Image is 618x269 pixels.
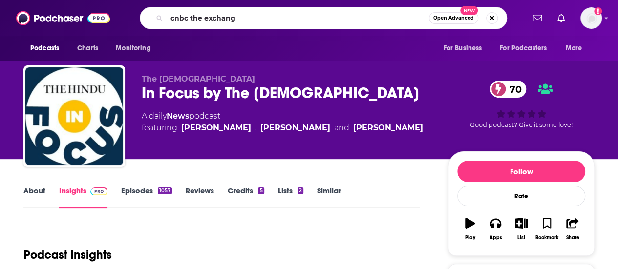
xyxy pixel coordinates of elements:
div: Search podcasts, credits, & more... [140,7,507,29]
h1: Podcast Insights [23,248,112,262]
div: Play [465,235,475,241]
button: open menu [23,39,72,58]
span: , [255,122,256,134]
a: [PERSON_NAME] [260,122,330,134]
span: More [566,41,582,55]
span: For Podcasters [500,41,547,55]
div: 70Good podcast? Give it some love! [448,74,595,135]
a: Amit Baruah [181,122,251,134]
a: Episodes1057 [121,186,172,208]
span: Logged in as tessvanden [580,7,602,29]
a: InsightsPodchaser Pro [59,186,107,208]
span: featuring [142,122,423,134]
button: Play [457,211,483,247]
a: Credits5 [228,186,264,208]
span: Open Advanced [433,16,474,21]
button: Apps [483,211,508,247]
button: Show profile menu [580,7,602,29]
a: Similar [317,186,341,208]
span: Charts [77,41,98,55]
div: A daily podcast [142,110,423,134]
span: For Business [443,41,482,55]
input: Search podcasts, credits, & more... [167,10,429,26]
img: In Focus by The Hindu [25,67,123,165]
div: Bookmark [535,235,558,241]
button: open menu [109,39,163,58]
div: Rate [457,186,585,206]
a: [PERSON_NAME] [353,122,423,134]
button: Follow [457,161,585,182]
a: Reviews [186,186,214,208]
button: Share [560,211,585,247]
a: Lists2 [278,186,303,208]
a: Show notifications dropdown [554,10,569,26]
span: Good podcast? Give it some love! [470,121,573,128]
span: Monitoring [116,41,150,55]
button: Open AdvancedNew [429,12,478,24]
a: Charts [71,39,104,58]
button: List [509,211,534,247]
span: 70 [500,81,527,98]
a: About [23,186,45,208]
button: Bookmark [534,211,559,247]
div: List [517,235,525,241]
button: open menu [436,39,494,58]
a: News [167,111,189,121]
span: New [460,6,478,15]
a: Show notifications dropdown [529,10,546,26]
span: Podcasts [30,41,59,55]
button: open menu [493,39,561,58]
img: Podchaser - Follow, Share and Rate Podcasts [16,9,110,27]
button: open menu [559,39,595,58]
img: User Profile [580,7,602,29]
div: 2 [298,187,303,194]
span: The [DEMOGRAPHIC_DATA] [142,74,255,83]
div: 1057 [158,187,172,194]
div: 5 [258,187,264,194]
div: Apps [490,235,502,241]
a: 70 [490,81,527,98]
img: Podchaser Pro [90,187,107,195]
svg: Add a profile image [594,7,602,15]
div: Share [566,235,579,241]
span: and [334,122,349,134]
